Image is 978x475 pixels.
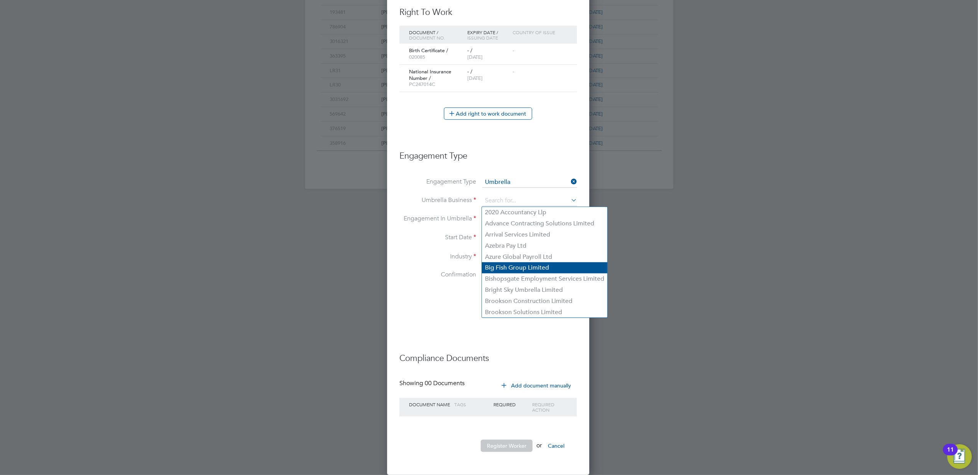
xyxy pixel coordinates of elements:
[409,54,425,60] span: 020085
[399,253,476,261] label: Industry
[399,345,577,364] h3: Compliance Documents
[947,450,954,460] div: 11
[399,7,577,18] h3: Right To Work
[467,75,483,81] span: [DATE]
[407,398,452,411] div: Document Name
[467,54,483,60] span: [DATE]
[409,35,445,41] span: Document no.
[511,65,556,79] div: -
[511,26,569,39] div: Country of issue
[511,44,556,58] div: -
[409,81,435,88] span: PC247014C
[482,262,607,273] li: Big Fish Group Limited
[407,26,465,44] div: Document /
[482,252,607,263] li: Azure Global Payroll Ltd
[482,307,607,318] li: Brookson Solutions Limited
[399,196,476,204] label: Umbrella Business
[482,195,577,206] input: Search for...
[482,296,607,307] li: Brookson Construction Limited
[482,207,607,218] li: 2020 Accountancy Llp
[491,398,531,411] div: Required
[407,44,465,65] div: Birth Certificate /
[482,218,607,229] li: Advance Contracting Solutions Limited
[482,177,577,188] input: Select one
[444,108,532,120] button: Add right to work document
[947,444,972,469] button: Open Resource Center, 11 new notifications
[496,379,577,392] button: Add document manually
[465,44,511,65] div: - /
[481,296,510,304] span: Manual
[407,65,465,92] div: National Insurance Number /
[530,398,569,416] div: Required Action
[482,285,607,296] li: Bright Sky Umbrella Limited
[482,240,607,252] li: Azebra Pay Ltd
[399,215,476,223] label: Engagement In Umbrella
[399,379,466,387] div: Showing
[481,271,504,278] span: Auto
[542,440,571,452] button: Cancel
[452,398,491,411] div: Tags
[467,35,498,41] span: Issuing Date
[399,440,577,460] li: or
[465,65,511,86] div: - /
[465,26,511,44] div: Expiry Date /
[482,229,607,240] li: Arrival Services Limited
[399,178,476,186] label: Engagement Type
[425,379,465,387] span: 00 Documents
[399,233,476,242] label: Start Date
[482,273,607,285] li: Bishopsgate Employment Services Limited
[481,440,533,452] button: Register Worker
[399,143,577,162] h3: Engagement Type
[399,271,476,279] label: Confirmation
